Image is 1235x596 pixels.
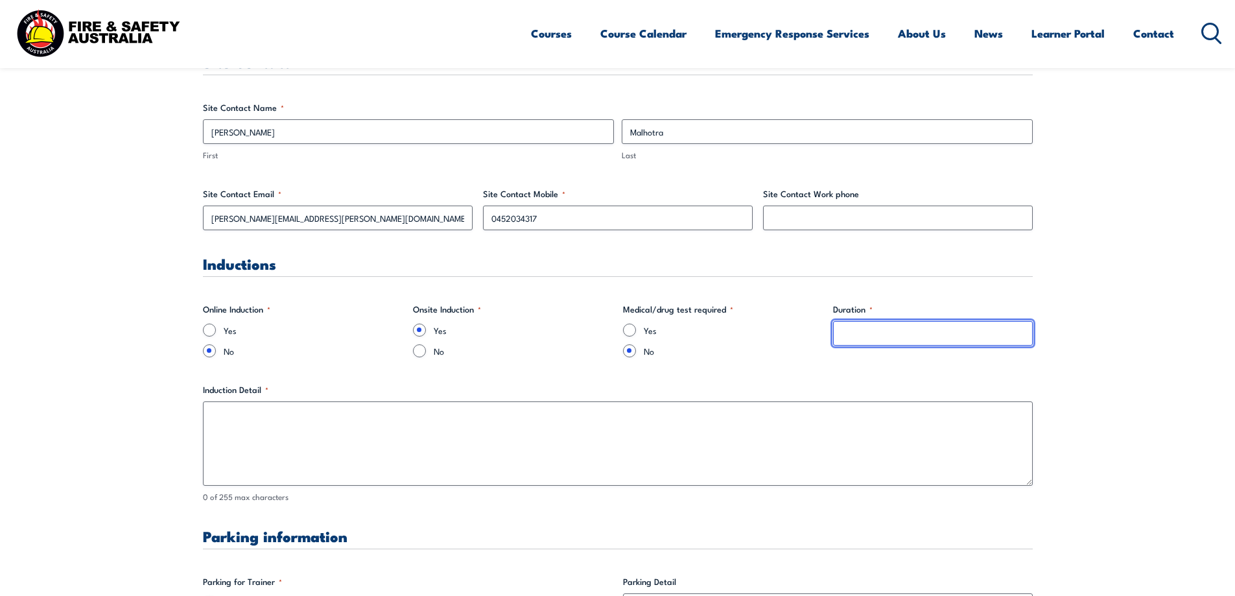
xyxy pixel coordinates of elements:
[434,344,613,357] label: No
[531,16,572,51] a: Courses
[898,16,946,51] a: About Us
[623,575,1033,588] label: Parking Detail
[833,303,1033,316] label: Duration
[203,529,1033,543] h3: Parking information
[434,324,613,337] label: Yes
[644,324,823,337] label: Yes
[203,187,473,200] label: Site Contact Email
[1133,16,1174,51] a: Contact
[715,16,869,51] a: Emergency Response Services
[623,303,733,316] legend: Medical/drug test required
[203,491,1033,503] div: 0 of 255 max characters
[224,344,403,357] label: No
[644,344,823,357] label: No
[600,16,687,51] a: Course Calendar
[413,303,481,316] legend: Onsite Induction
[483,187,753,200] label: Site Contact Mobile
[203,256,1033,271] h3: Inductions
[203,54,1033,69] h3: Site Contact
[203,383,1033,396] label: Induction Detail
[974,16,1003,51] a: News
[203,303,270,316] legend: Online Induction
[763,187,1033,200] label: Site Contact Work phone
[203,575,282,588] legend: Parking for Trainer
[1031,16,1105,51] a: Learner Portal
[224,324,403,337] label: Yes
[622,149,1033,161] label: Last
[203,149,614,161] label: First
[203,101,284,114] legend: Site Contact Name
